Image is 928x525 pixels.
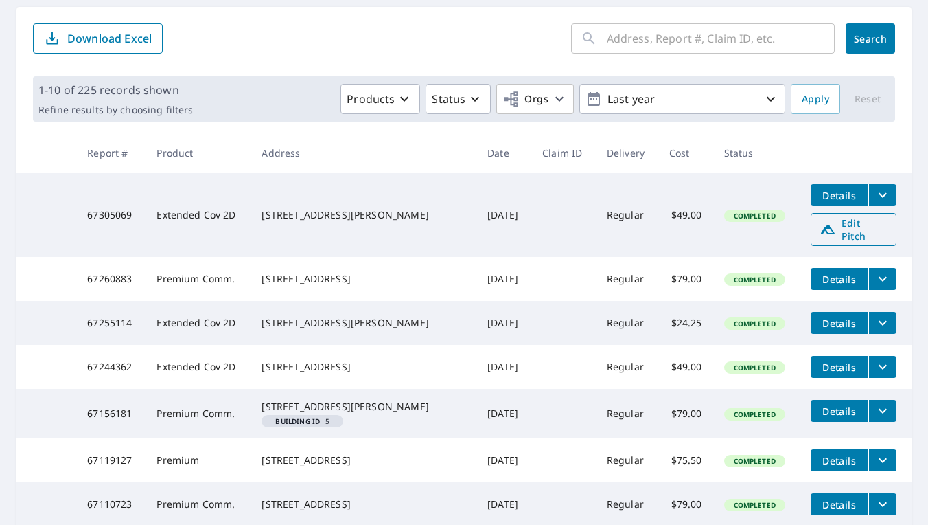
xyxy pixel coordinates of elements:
[426,84,491,114] button: Status
[602,87,763,111] p: Last year
[802,91,829,108] span: Apply
[811,268,868,290] button: detailsBtn-67260883
[531,133,596,173] th: Claim ID
[76,257,146,301] td: 67260883
[38,104,193,116] p: Refine results by choosing filters
[726,275,784,284] span: Completed
[476,133,531,173] th: Date
[476,301,531,345] td: [DATE]
[146,438,251,482] td: Premium
[76,133,146,173] th: Report #
[811,400,868,422] button: detailsBtn-67156181
[819,317,860,330] span: Details
[262,498,465,511] div: [STREET_ADDRESS]
[819,189,860,202] span: Details
[819,498,860,511] span: Details
[658,301,713,345] td: $24.25
[579,84,785,114] button: Last year
[726,500,784,510] span: Completed
[596,345,658,389] td: Regular
[658,389,713,438] td: $79.00
[347,91,395,107] p: Products
[868,400,896,422] button: filesDropdownBtn-67156181
[76,438,146,482] td: 67119127
[596,133,658,173] th: Delivery
[658,438,713,482] td: $75.50
[262,272,465,286] div: [STREET_ADDRESS]
[251,133,476,173] th: Address
[868,184,896,206] button: filesDropdownBtn-67305069
[658,345,713,389] td: $49.00
[811,356,868,378] button: detailsBtn-67244362
[496,84,574,114] button: Orgs
[340,84,420,114] button: Products
[726,456,784,466] span: Completed
[146,345,251,389] td: Extended Cov 2D
[476,438,531,482] td: [DATE]
[67,31,152,46] p: Download Excel
[596,173,658,257] td: Regular
[76,389,146,438] td: 67156181
[146,257,251,301] td: Premium Comm.
[502,91,548,108] span: Orgs
[476,389,531,438] td: [DATE]
[726,319,784,328] span: Completed
[811,184,868,206] button: detailsBtn-67305069
[868,268,896,290] button: filesDropdownBtn-67260883
[476,345,531,389] td: [DATE]
[33,23,163,54] button: Download Excel
[791,84,840,114] button: Apply
[596,257,658,301] td: Regular
[596,301,658,345] td: Regular
[76,301,146,345] td: 67255114
[146,301,251,345] td: Extended Cov 2D
[146,389,251,438] td: Premium Comm.
[76,173,146,257] td: 67305069
[819,405,860,418] span: Details
[868,449,896,471] button: filesDropdownBtn-67119127
[819,361,860,374] span: Details
[819,273,860,286] span: Details
[275,418,320,425] em: Building ID
[658,173,713,257] td: $49.00
[476,257,531,301] td: [DATE]
[846,23,895,54] button: Search
[811,493,868,515] button: detailsBtn-67110723
[819,454,860,467] span: Details
[868,356,896,378] button: filesDropdownBtn-67244362
[857,32,884,45] span: Search
[811,449,868,471] button: detailsBtn-67119127
[432,91,465,107] p: Status
[38,82,193,98] p: 1-10 of 225 records shown
[713,133,800,173] th: Status
[658,257,713,301] td: $79.00
[262,454,465,467] div: [STREET_ADDRESS]
[726,410,784,419] span: Completed
[811,213,896,246] a: Edit Pitch
[607,19,835,58] input: Address, Report #, Claim ID, etc.
[262,316,465,330] div: [STREET_ADDRESS][PERSON_NAME]
[596,438,658,482] td: Regular
[262,400,465,414] div: [STREET_ADDRESS][PERSON_NAME]
[820,216,888,243] span: Edit Pitch
[476,173,531,257] td: [DATE]
[76,345,146,389] td: 67244362
[596,389,658,438] td: Regular
[146,173,251,257] td: Extended Cov 2D
[262,360,465,374] div: [STREET_ADDRESS]
[868,493,896,515] button: filesDropdownBtn-67110723
[868,312,896,334] button: filesDropdownBtn-67255114
[726,211,784,221] span: Completed
[658,133,713,173] th: Cost
[811,312,868,334] button: detailsBtn-67255114
[267,418,338,425] span: 5
[726,363,784,372] span: Completed
[146,133,251,173] th: Product
[262,208,465,222] div: [STREET_ADDRESS][PERSON_NAME]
